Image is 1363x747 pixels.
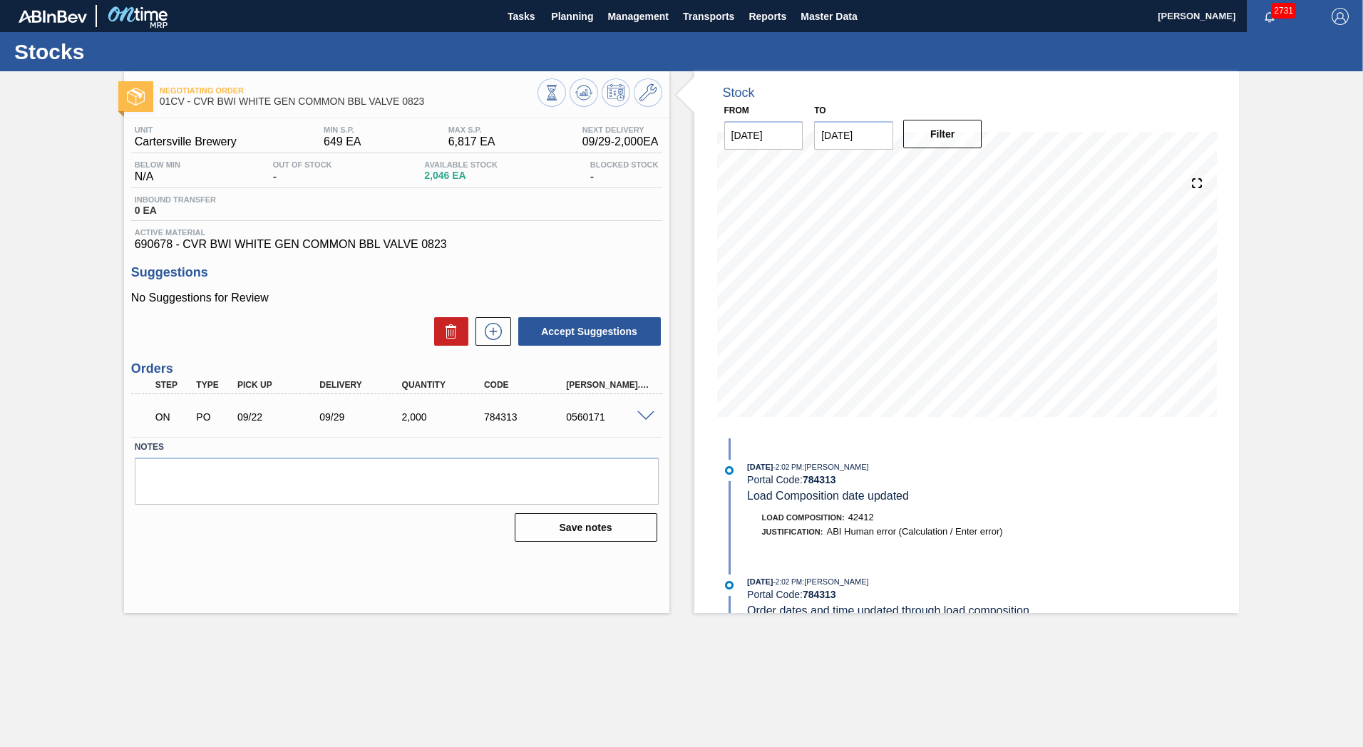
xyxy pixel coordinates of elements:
span: : [PERSON_NAME] [802,463,869,471]
span: Next Delivery [582,125,659,134]
span: - 2:02 PM [773,578,803,586]
div: Pick up [234,380,326,390]
button: Filter [903,120,982,148]
span: MAX S.P. [448,125,495,134]
span: 690678 - CVR BWI WHITE GEN COMMON BBL VALVE 0823 [135,238,659,251]
div: [PERSON_NAME]. ID [562,380,654,390]
span: 01CV - CVR BWI WHITE GEN COMMON BBL VALVE 0823 [160,96,538,107]
span: 649 EA [324,135,361,148]
div: Quantity [398,380,490,390]
h1: Stocks [14,43,267,60]
span: Active Material [135,228,659,237]
input: mm/dd/yyyy [724,121,803,150]
img: TNhmsLtSVTkK8tSr43FrP2fwEKptu5GPRR3wAAAABJRU5ErkJggg== [19,10,87,23]
div: Purchase order [192,411,235,423]
span: Tasks [505,8,537,25]
img: atual [725,581,734,589]
label: From [724,105,749,115]
span: Load Composition date updated [747,490,909,502]
div: 2,000 [398,411,490,423]
span: 42412 [848,512,874,522]
div: New suggestion [468,317,511,346]
div: 09/29/2025 [316,411,408,423]
span: Out Of Stock [273,160,332,169]
span: Below Min [135,160,180,169]
span: Planning [551,8,593,25]
label: to [814,105,825,115]
span: Load Composition : [762,513,845,522]
h3: Orders [131,361,662,376]
span: - 2:02 PM [773,463,803,471]
div: Accept Suggestions [511,316,662,347]
span: ABI Human error (Calculation / Enter error) [826,526,1002,537]
img: atual [725,466,734,475]
span: 6,817 EA [448,135,495,148]
div: Negotiating Order [152,401,195,433]
span: Negotiating Order [160,86,538,95]
span: Order dates and time updated through load composition [747,604,1029,617]
img: Logout [1332,8,1349,25]
strong: 784313 [803,474,836,485]
span: Unit [135,125,237,134]
span: MIN S.P. [324,125,361,134]
button: Accept Suggestions [518,317,661,346]
p: No Suggestions for Review [131,292,662,304]
div: - [587,160,662,183]
span: : [PERSON_NAME] [802,577,869,586]
span: Cartersville Brewery [135,135,237,148]
div: Type [192,380,235,390]
span: 0 EA [135,205,216,216]
span: 2731 [1271,3,1296,19]
label: Notes [135,437,659,458]
div: N/A [131,160,184,183]
span: Master Data [801,8,857,25]
div: Delete Suggestions [427,317,468,346]
div: Portal Code: [747,589,1086,600]
div: 09/22/2025 [234,411,326,423]
h3: Suggestions [131,265,662,280]
span: [DATE] [747,463,773,471]
button: Save notes [515,513,657,542]
span: Justification: [762,527,823,536]
button: Notifications [1247,6,1292,26]
div: - [269,160,336,183]
span: Blocked Stock [590,160,659,169]
button: Schedule Inventory [602,78,630,107]
p: ON [155,411,191,423]
div: 784313 [480,411,572,423]
span: 09/29 - 2,000 EA [582,135,659,148]
div: Stock [723,86,755,101]
div: Step [152,380,195,390]
strong: 784313 [803,589,836,600]
button: Go to Master Data / General [634,78,662,107]
span: Available Stock [424,160,498,169]
div: Code [480,380,572,390]
span: Reports [749,8,786,25]
span: [DATE] [747,577,773,586]
span: Transports [683,8,734,25]
span: Inbound Transfer [135,195,216,204]
span: 2,046 EA [424,170,498,181]
div: Portal Code: [747,474,1086,485]
button: Update Chart [570,78,598,107]
input: mm/dd/yyyy [814,121,893,150]
button: Stocks Overview [538,78,566,107]
div: 0560171 [562,411,654,423]
span: Management [607,8,669,25]
img: Ícone [127,88,145,105]
div: Delivery [316,380,408,390]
